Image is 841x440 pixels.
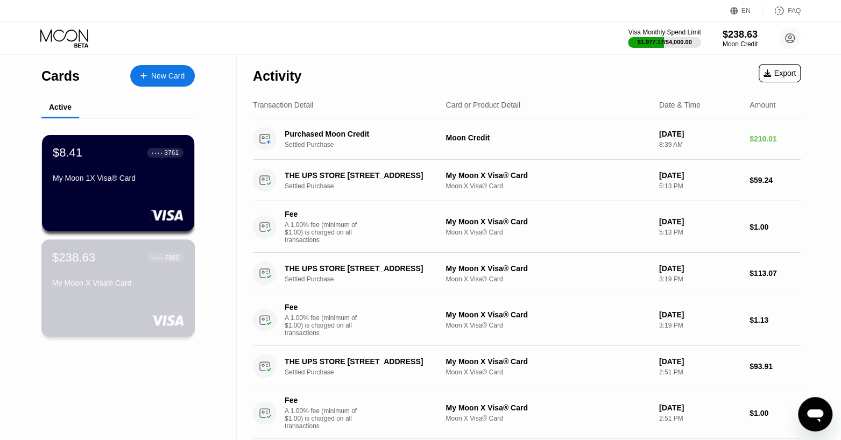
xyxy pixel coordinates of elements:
div: $238.63Moon Credit [723,29,758,48]
div: 8:39 AM [659,141,741,148]
div: Active [49,103,72,111]
div: 2:51 PM [659,415,741,422]
div: ● ● ● ● [152,151,162,154]
div: Fee [285,303,360,311]
div: EN [730,5,763,16]
div: $238.63● ● ● ●7865My Moon X Visa® Card [42,240,194,336]
div: Visa Monthly Spend Limit [628,29,701,36]
div: Settled Purchase [285,141,450,148]
div: $238.63 [52,250,95,264]
div: Fee [285,396,360,404]
div: New Card [130,65,195,87]
div: Moon X Visa® Card [446,322,650,329]
div: 5:13 PM [659,182,741,190]
div: Amount [750,101,775,109]
div: A 1.00% fee (minimum of $1.00) is charged on all transactions [285,407,365,430]
div: Export [759,64,801,82]
div: 3:19 PM [659,322,741,329]
div: [DATE] [659,403,741,412]
div: $113.07 [750,269,801,278]
div: [DATE] [659,171,741,180]
div: Activity [253,68,301,84]
div: New Card [151,72,185,81]
div: FAQ [788,7,801,15]
div: Card or Product Detail [446,101,520,109]
div: Moon Credit [446,133,650,142]
div: $8.41 [53,146,82,160]
div: 2:51 PM [659,368,741,376]
div: Transaction Detail [253,101,313,109]
div: THE UPS STORE [STREET_ADDRESS] [285,357,439,366]
div: THE UPS STORE [STREET_ADDRESS]Settled PurchaseMy Moon X Visa® CardMoon X Visa® Card[DATE]2:51 PM$... [253,346,801,387]
div: My Moon X Visa® Card [446,310,650,319]
div: $238.63 [723,29,758,40]
div: FAQ [763,5,801,16]
div: My Moon X Visa® Card [446,357,650,366]
div: [DATE] [659,310,741,319]
div: My Moon X Visa® Card [446,264,650,273]
div: Settled Purchase [285,275,450,283]
div: $1.00 [750,223,801,231]
div: $1,977.17 / $4,000.00 [638,39,692,45]
div: My Moon X Visa® Card [446,171,650,180]
div: $1.13 [750,316,801,324]
div: THE UPS STORE [STREET_ADDRESS] [285,171,439,180]
div: A 1.00% fee (minimum of $1.00) is charged on all transactions [285,314,365,337]
div: [DATE] [659,264,741,273]
div: Export [764,69,796,77]
div: Purchased Moon Credit [285,130,439,138]
div: $1.00 [750,409,801,417]
div: A 1.00% fee (minimum of $1.00) is charged on all transactions [285,221,365,244]
div: Moon X Visa® Card [446,182,650,190]
iframe: Button to launch messaging window [798,397,832,431]
div: EN [741,7,751,15]
div: THE UPS STORE [STREET_ADDRESS]Settled PurchaseMy Moon X Visa® CardMoon X Visa® Card[DATE]5:13 PM$... [253,160,801,201]
div: ● ● ● ● [152,256,163,259]
div: Moon X Visa® Card [446,275,650,283]
div: $59.24 [750,176,801,184]
div: Settled Purchase [285,368,450,376]
div: 7865 [165,253,179,261]
div: Date & Time [659,101,701,109]
div: [DATE] [659,130,741,138]
div: Moon X Visa® Card [446,368,650,376]
div: $93.91 [750,362,801,371]
div: 5:13 PM [659,229,741,236]
div: 3761 [164,149,179,157]
div: FeeA 1.00% fee (minimum of $1.00) is charged on all transactionsMy Moon X Visa® CardMoon X Visa® ... [253,201,801,253]
div: FeeA 1.00% fee (minimum of $1.00) is charged on all transactionsMy Moon X Visa® CardMoon X Visa® ... [253,294,801,346]
div: My Moon X Visa® Card [446,217,650,226]
div: Moon X Visa® Card [446,415,650,422]
div: [DATE] [659,357,741,366]
div: [DATE] [659,217,741,226]
div: Fee [285,210,360,218]
div: Visa Monthly Spend Limit$1,977.17/$4,000.00 [628,29,701,48]
div: THE UPS STORE [STREET_ADDRESS]Settled PurchaseMy Moon X Visa® CardMoon X Visa® Card[DATE]3:19 PM$... [253,253,801,294]
div: My Moon 1X Visa® Card [53,174,183,182]
div: $8.41● ● ● ●3761My Moon 1X Visa® Card [42,135,194,231]
div: FeeA 1.00% fee (minimum of $1.00) is charged on all transactionsMy Moon X Visa® CardMoon X Visa® ... [253,387,801,439]
div: Settled Purchase [285,182,450,190]
div: Moon Credit [723,40,758,48]
div: Moon X Visa® Card [446,229,650,236]
div: Purchased Moon CreditSettled PurchaseMoon Credit[DATE]8:39 AM$210.01 [253,118,801,160]
div: 3:19 PM [659,275,741,283]
div: My Moon X Visa® Card [446,403,650,412]
div: THE UPS STORE [STREET_ADDRESS] [285,264,439,273]
div: My Moon X Visa® Card [52,279,184,287]
div: Cards [41,68,80,84]
div: $210.01 [750,134,801,143]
